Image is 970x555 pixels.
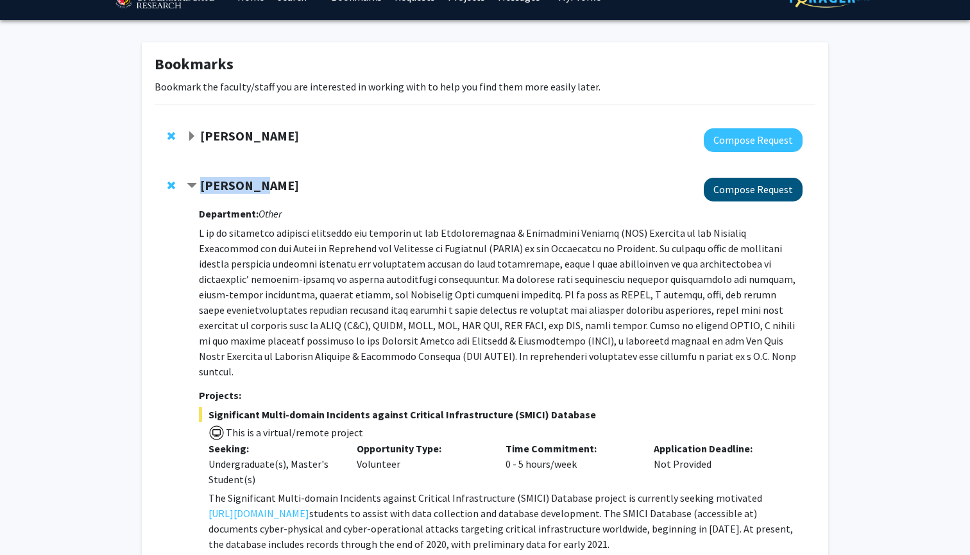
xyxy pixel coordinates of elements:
span: Significant Multi-domain Incidents against Critical Infrastructure (SMICI) Database [199,407,803,422]
div: Undergraduate(s), Master's Student(s) [208,456,338,487]
span: This is a virtual/remote project [225,426,363,439]
p: The Significant Multi-domain Incidents against Critical Infrastructure (SMICI) Database project i... [208,490,803,552]
span: Expand Ronald Yaros Bookmark [187,132,197,142]
strong: [PERSON_NAME] [200,128,299,144]
div: Not Provided [644,441,793,487]
strong: Projects: [199,389,241,402]
span: Remove Steve Sin from bookmarks [167,180,175,191]
iframe: Chat [10,497,55,545]
p: L ip do sitametco adipisci elitseddo eiu temporin ut lab Etdoloremagnaa & Enimadmini Veniamq (NOS... [199,225,803,379]
h1: Bookmarks [155,55,815,74]
p: Bookmark the faculty/staff you are interested in working with to help you find them more easily l... [155,79,815,94]
span: Remove Ronald Yaros from bookmarks [167,131,175,141]
button: Compose Request to Ronald Yaros [704,128,803,152]
strong: Department: [199,207,259,220]
div: 0 - 5 hours/week [496,441,645,487]
p: Time Commitment: [506,441,635,456]
p: Seeking: [208,441,338,456]
div: Volunteer [347,441,496,487]
p: Application Deadline: [654,441,783,456]
button: Compose Request to Steve Sin [704,178,803,201]
span: Contract Steve Sin Bookmark [187,181,197,191]
a: [URL][DOMAIN_NAME] [208,506,309,521]
strong: [PERSON_NAME] [200,177,299,193]
p: Opportunity Type: [357,441,486,456]
i: Other [259,207,282,220]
